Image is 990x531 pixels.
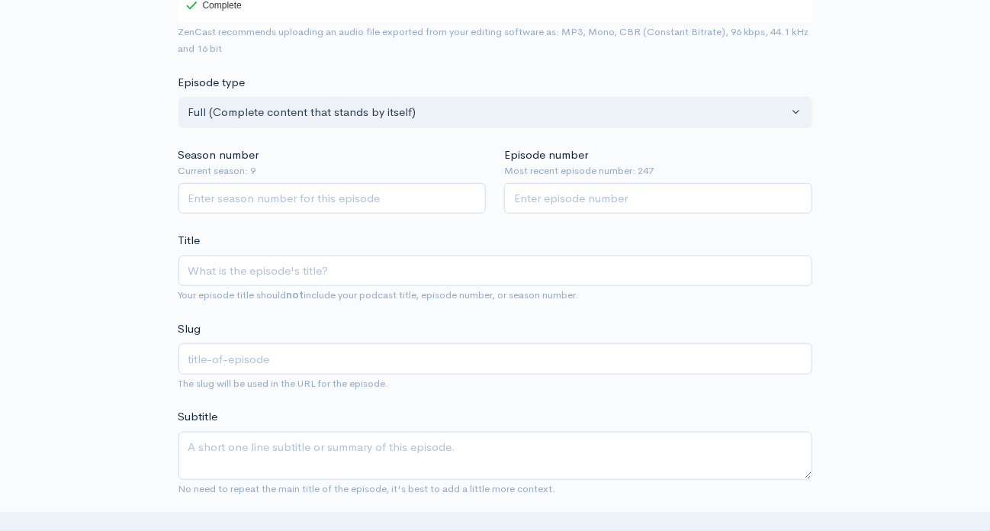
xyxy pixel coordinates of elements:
input: Enter episode number [504,183,812,214]
small: ZenCast recommends uploading an audio file exported from your editing software as: MP3, Mono, CBR... [178,25,809,56]
small: The slug will be used in the URL for the episode. [178,377,389,390]
div: Complete [186,1,242,10]
small: No need to repeat the main title of the episode, it's best to add a little more context. [178,482,556,495]
label: Title [178,232,201,249]
label: Slug [178,320,201,338]
small: Most recent episode number: 247 [504,163,812,179]
input: What is the episode's title? [178,256,812,287]
small: Your episode title should include your podcast title, episode number, or season number. [178,288,580,301]
input: title-of-episode [178,343,812,375]
label: Subtitle [178,408,218,426]
input: Enter season number for this episode [178,183,487,214]
label: Episode type [178,74,246,92]
button: Full (Complete content that stands by itself) [178,97,812,128]
strong: not [287,288,304,301]
label: Season number [178,146,259,164]
div: Full (Complete content that stands by itself) [188,104,789,121]
label: Episode number [504,146,588,164]
small: Current season: 9 [178,163,487,179]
